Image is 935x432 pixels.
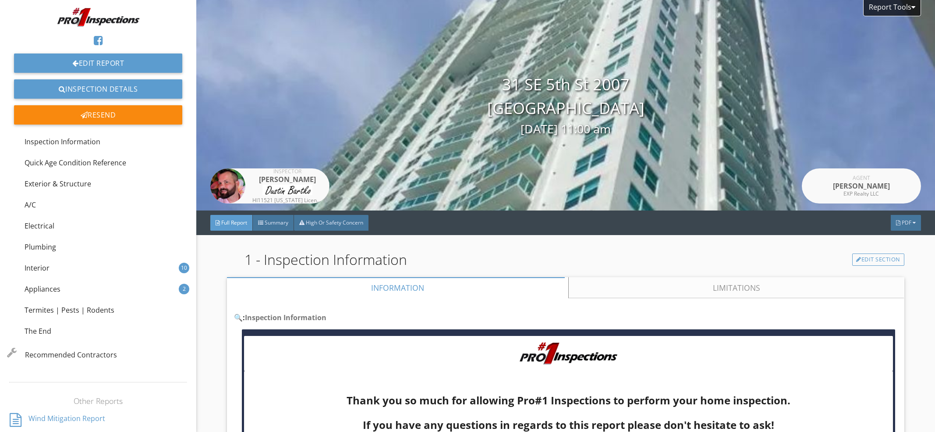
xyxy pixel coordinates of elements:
div: Wind Mitigation Report [28,413,105,428]
div: 10 [179,263,189,273]
span: PDF [902,219,911,226]
div: Electrical [7,221,54,231]
div: A/C [7,200,36,210]
div: [DATE] 11:00 am [196,120,935,138]
strong: 🔍: [234,313,326,322]
div: 31 SE 5th St 2007 [GEOGRAPHIC_DATA] [196,73,935,138]
div: Exterior & Structure [7,179,91,189]
div: HI11521 [US_STATE] Licensed & Insured InterNachi Certified Home Inspector [252,198,322,203]
a: Limitations [569,277,904,298]
span: Inspection Information [245,313,326,322]
div: Termites | Pests | Rodents [7,305,114,315]
div: Quick Age Condition Reference [7,157,126,168]
img: Signature.png [262,185,312,195]
span: Thank you so much for allowing Pro#1 Inspections to perform your home inspection. [347,393,790,407]
div: Inspection Information [7,136,100,147]
div: 2 [179,284,189,294]
div: Resend [14,105,182,125]
span: 1 - Inspection Information [227,249,407,270]
a: Inspection Details [14,79,182,99]
div: Interior [7,263,50,273]
div: Plumbing [7,242,56,252]
a: Wind Mitigation Report [10,410,186,431]
div: EXP Realty LLC [826,191,896,196]
div: Inspector [252,169,322,174]
div: The End [7,326,51,336]
div: [PERSON_NAME] [252,174,322,185]
a: Edit Report [14,54,182,73]
span: If you have any questions in regards to this report please don't hesitate to ask! [363,418,774,432]
span: High Or Safety Concern [306,219,363,226]
span: Summary [265,219,288,226]
span: Recommended Contractors [25,350,117,360]
img: Screenshot_2021-11-18_221207.png [56,7,140,27]
img: 101725937172454836716.jpg [210,168,245,204]
span: Full Report [221,219,247,226]
a: Edit Section [852,253,904,266]
div: [PERSON_NAME] [826,181,896,191]
div: Agent [826,175,896,181]
img: Master_Long.png [520,343,617,364]
div: Appliances [7,284,60,294]
a: Inspector [PERSON_NAME] HI11521 [US_STATE] Licensed & Insured InterNachi Certified Home Inspector [210,168,329,204]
